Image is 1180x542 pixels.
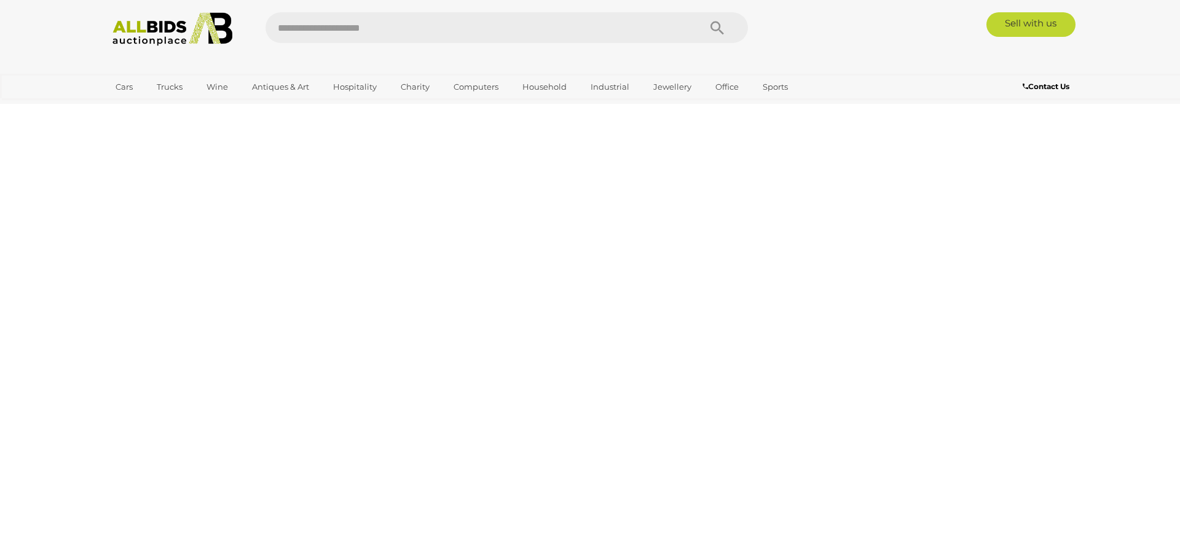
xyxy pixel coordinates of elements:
[393,77,438,97] a: Charity
[514,77,575,97] a: Household
[149,77,191,97] a: Trucks
[707,77,747,97] a: Office
[1023,80,1072,93] a: Contact Us
[108,77,141,97] a: Cars
[1023,82,1069,91] b: Contact Us
[199,77,236,97] a: Wine
[106,12,239,46] img: Allbids.com.au
[446,77,506,97] a: Computers
[108,97,211,117] a: [GEOGRAPHIC_DATA]
[986,12,1076,37] a: Sell with us
[686,12,748,43] button: Search
[645,77,699,97] a: Jewellery
[583,77,637,97] a: Industrial
[755,77,796,97] a: Sports
[325,77,385,97] a: Hospitality
[244,77,317,97] a: Antiques & Art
